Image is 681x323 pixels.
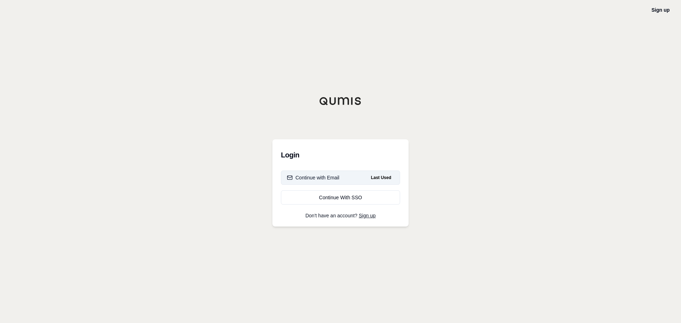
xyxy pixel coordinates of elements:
[319,97,362,105] img: Qumis
[281,213,400,218] p: Don't have an account?
[287,174,339,181] div: Continue with Email
[368,173,394,182] span: Last Used
[281,171,400,185] button: Continue with EmailLast Used
[281,148,400,162] h3: Login
[287,194,394,201] div: Continue With SSO
[652,7,670,13] a: Sign up
[359,213,376,218] a: Sign up
[281,190,400,205] a: Continue With SSO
